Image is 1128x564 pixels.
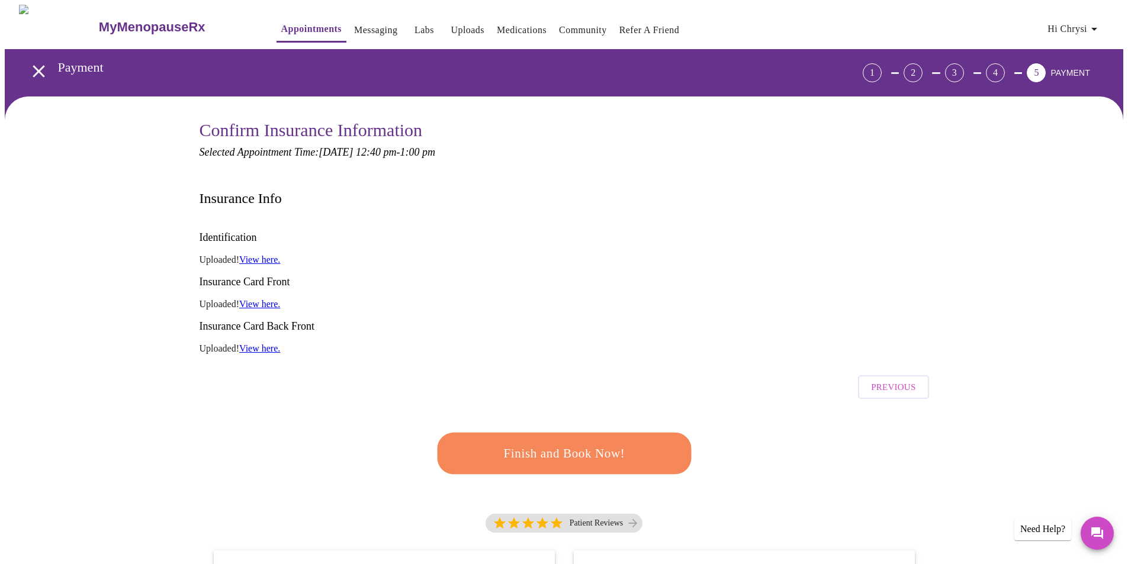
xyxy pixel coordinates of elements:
[200,191,282,207] h3: Insurance Info
[200,320,929,333] h3: Insurance Card Back Front
[200,146,435,158] em: Selected Appointment Time: [DATE] 12:40 pm - 1:00 pm
[986,63,1005,82] div: 4
[277,17,346,43] button: Appointments
[200,231,929,244] h3: Identification
[451,22,484,38] a: Uploads
[871,379,915,395] span: Previous
[200,299,929,310] p: Uploaded!
[619,22,680,38] a: Refer a Friend
[863,63,882,82] div: 1
[239,343,280,353] a: View here.
[554,18,612,42] button: Community
[200,276,929,288] h3: Insurance Card Front
[559,22,607,38] a: Community
[200,343,929,354] p: Uploaded!
[858,375,928,399] button: Previous
[492,18,551,42] button: Medications
[615,18,684,42] button: Refer a Friend
[239,299,280,309] a: View here.
[97,7,252,48] a: MyMenopauseRx
[486,514,643,539] a: 5 Stars Patient Reviews
[99,20,205,35] h3: MyMenopauseRx
[405,18,443,42] button: Labs
[945,63,964,82] div: 3
[1043,17,1106,41] button: Hi Chrysi
[486,514,643,533] div: 5 Stars Patient Reviews
[446,18,489,42] button: Uploads
[349,18,402,42] button: Messaging
[1081,517,1114,550] button: Messages
[414,22,434,38] a: Labs
[281,21,342,37] a: Appointments
[904,63,923,82] div: 2
[455,443,674,465] span: Finish and Book Now!
[21,54,56,89] button: open drawer
[200,120,929,140] h3: Confirm Insurance Information
[1050,68,1090,78] span: PAYMENT
[19,5,97,49] img: MyMenopauseRx Logo
[570,518,624,528] p: Patient Reviews
[239,254,280,265] a: View here.
[497,22,547,38] a: Medications
[1014,518,1071,540] div: Need Help?
[58,60,797,75] h3: Payment
[437,433,691,474] button: Finish and Book Now!
[1027,63,1046,82] div: 5
[200,254,929,265] p: Uploaded!
[354,22,397,38] a: Messaging
[1047,21,1101,37] span: Hi Chrysi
